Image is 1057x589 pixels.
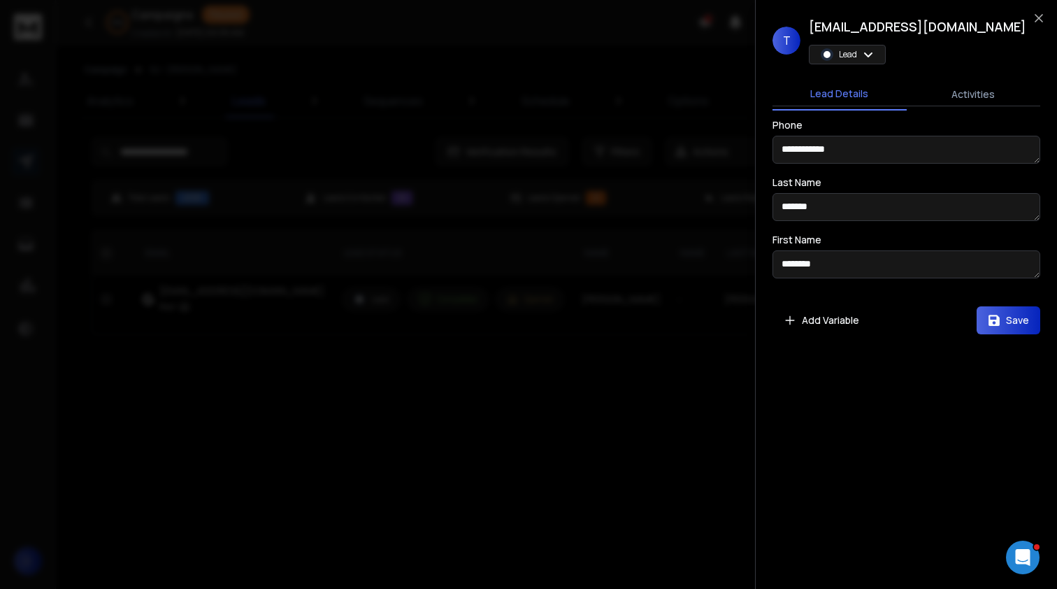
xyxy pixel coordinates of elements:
iframe: Intercom live chat [1006,541,1040,574]
label: Phone [772,120,803,130]
label: First Name [772,235,821,245]
h1: [EMAIL_ADDRESS][DOMAIN_NAME] [809,17,1026,36]
label: Last Name [772,178,821,187]
span: T [772,27,800,55]
button: Activities [907,79,1041,110]
button: Lead Details [772,78,907,111]
p: Lead [839,49,857,60]
button: Add Variable [772,306,870,334]
button: Save [977,306,1040,334]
